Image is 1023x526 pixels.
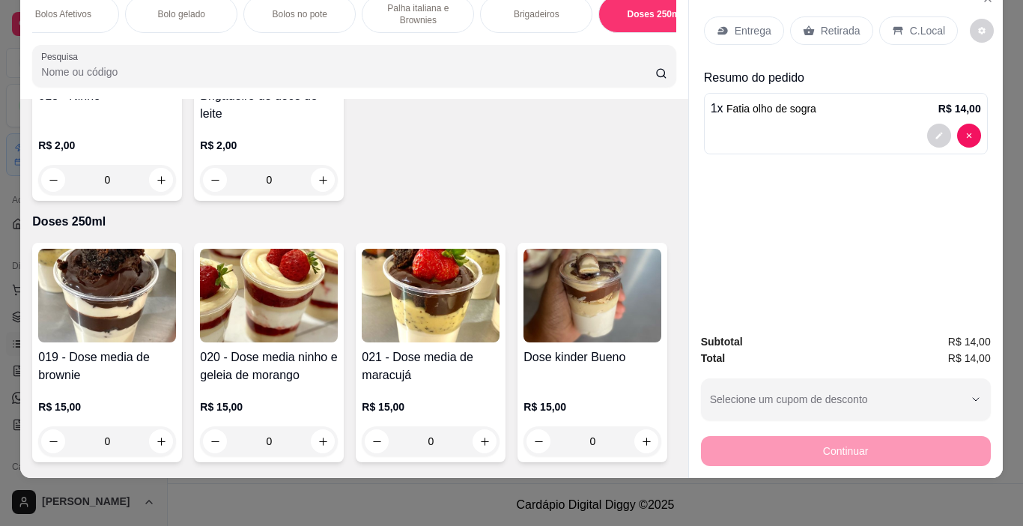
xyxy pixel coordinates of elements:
[158,8,205,20] p: Bolo gelado
[701,378,991,420] button: Selecione um cupom de desconto
[41,50,83,63] label: Pesquisa
[523,348,661,366] h4: Dose kinder Bueno
[32,474,676,492] p: Pudim
[701,336,743,348] strong: Subtotal
[362,399,500,414] p: R$ 15,00
[704,69,988,87] p: Resumo do pedido
[41,64,655,79] input: Pesquisa
[634,429,658,453] button: increase-product-quantity
[311,429,335,453] button: increase-product-quantity
[735,23,771,38] p: Entrega
[701,352,725,364] strong: Total
[374,2,461,26] p: Palha italiana e Brownies
[200,87,338,123] h4: Brigadeiro de doce de leite
[726,103,816,115] span: Fatia olho de sogra
[200,399,338,414] p: R$ 15,00
[473,429,497,453] button: increase-product-quantity
[365,429,389,453] button: decrease-product-quantity
[200,249,338,342] img: product-image
[948,350,991,366] span: R$ 14,00
[970,19,994,43] button: decrease-product-quantity
[523,249,661,342] img: product-image
[38,399,176,414] p: R$ 15,00
[35,8,91,20] p: Bolos Afetivos
[821,23,860,38] p: Retirada
[32,213,676,231] p: Doses 250ml
[362,348,500,384] h4: 021 - Dose media de maracujá
[38,249,176,342] img: product-image
[711,100,816,118] p: 1 x
[362,249,500,342] img: product-image
[628,8,682,20] p: Doses 250ml
[938,101,981,116] p: R$ 14,00
[514,8,559,20] p: Brigadeiros
[149,429,173,453] button: increase-product-quantity
[910,23,945,38] p: C.Local
[927,124,951,148] button: decrease-product-quantity
[200,138,338,153] p: R$ 2,00
[311,168,335,192] button: increase-product-quantity
[273,8,327,20] p: Bolos no pote
[948,333,991,350] span: R$ 14,00
[957,124,981,148] button: decrease-product-quantity
[38,348,176,384] h4: 019 - Dose media de brownie
[523,399,661,414] p: R$ 15,00
[203,429,227,453] button: decrease-product-quantity
[41,429,65,453] button: decrease-product-quantity
[149,168,173,192] button: increase-product-quantity
[200,348,338,384] h4: 020 - Dose media ninho e geleia de morango
[526,429,550,453] button: decrease-product-quantity
[41,168,65,192] button: decrease-product-quantity
[38,138,176,153] p: R$ 2,00
[203,168,227,192] button: decrease-product-quantity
